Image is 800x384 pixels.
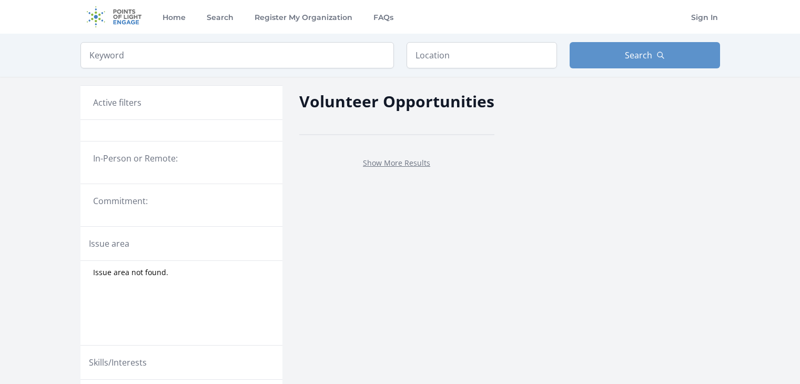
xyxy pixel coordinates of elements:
h3: Active filters [93,96,141,109]
span: Issue area not found. [93,267,168,278]
a: Show More Results [363,158,430,168]
input: Keyword [80,42,394,68]
legend: Issue area [89,237,129,250]
h2: Volunteer Opportunities [299,89,494,113]
button: Search [570,42,720,68]
legend: In-Person or Remote: [93,152,270,165]
input: Location [407,42,557,68]
legend: Skills/Interests [89,356,147,369]
span: Search [625,49,652,62]
legend: Commitment: [93,195,270,207]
